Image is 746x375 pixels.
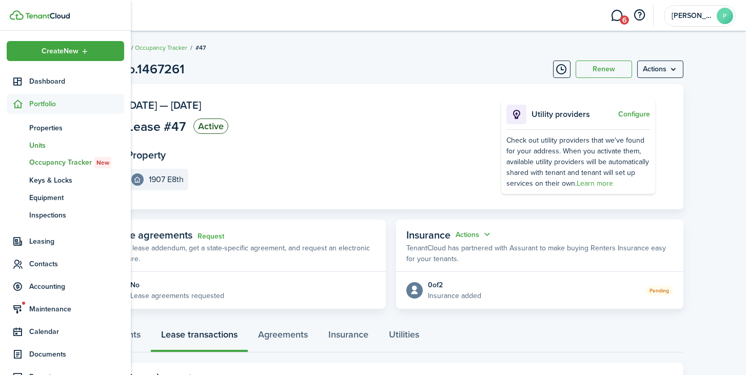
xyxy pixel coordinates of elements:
[29,157,124,168] span: Occupancy Tracker
[109,227,192,243] span: Lease agreements
[553,61,571,78] button: Timeline
[29,259,124,269] span: Contacts
[130,280,224,290] div: No
[406,243,673,264] p: TenantCloud has partnered with Assurant to make buying Renters Insurance easy for your tenants.
[645,286,673,295] status: Pending
[607,3,627,29] a: Messaging
[29,304,124,314] span: Maintenance
[160,97,168,113] span: —
[7,189,124,206] a: Equipment
[7,171,124,189] a: Keys & Locks
[193,119,228,134] status: Active
[717,8,733,24] avatar-text: P
[25,13,70,19] img: TenantCloud
[631,7,649,24] button: Open resource center
[428,290,481,301] p: Insurance added
[29,349,124,360] span: Documents
[135,43,187,52] a: Occupancy Tracker
[29,210,124,221] span: Inspections
[198,232,224,241] a: Request
[29,236,124,247] span: Leasing
[406,227,450,243] span: Insurance
[10,10,24,20] img: TenantCloud
[456,229,493,241] button: Actions
[456,229,493,241] button: Open menu
[637,61,683,78] menu-btn: Actions
[149,175,184,184] e-details-info-title: 1907 E8th
[532,108,616,121] p: Utility providers
[672,12,713,19] span: Paul
[127,120,186,133] span: Lease #47
[42,48,78,55] span: Create New
[379,322,429,352] a: Utilities
[318,322,379,352] a: Insurance
[7,119,124,136] a: Properties
[29,123,124,133] span: Properties
[171,97,201,113] span: [DATE]
[130,290,224,301] p: Lease agreements requested
[248,322,318,352] a: Agreements
[577,178,613,189] a: Learn more
[127,97,157,113] span: [DATE]
[119,60,185,79] h1: No.1467261
[96,158,109,167] span: New
[29,326,124,337] span: Calendar
[29,192,124,203] span: Equipment
[7,41,124,61] button: Open menu
[506,135,650,189] div: Check out utility providers that we've found for your address. When you activate them, available ...
[195,43,206,52] span: #47
[29,76,124,87] span: Dashboard
[29,281,124,292] span: Accounting
[7,136,124,154] a: Units
[7,154,124,171] a: Occupancy TrackerNew
[428,280,481,290] div: 0 of 2
[109,243,376,264] p: Build a lease addendum, get a state-specific agreement, and request an electronic signature.
[7,71,124,91] a: Dashboard
[618,110,650,119] button: Configure
[29,98,124,109] span: Portfolio
[576,61,632,78] button: Renew
[620,15,629,25] span: 6
[29,175,124,186] span: Keys & Locks
[7,206,124,224] a: Inspections
[637,61,683,78] button: Open menu
[29,140,124,151] span: Units
[127,149,166,161] panel-main-title: Property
